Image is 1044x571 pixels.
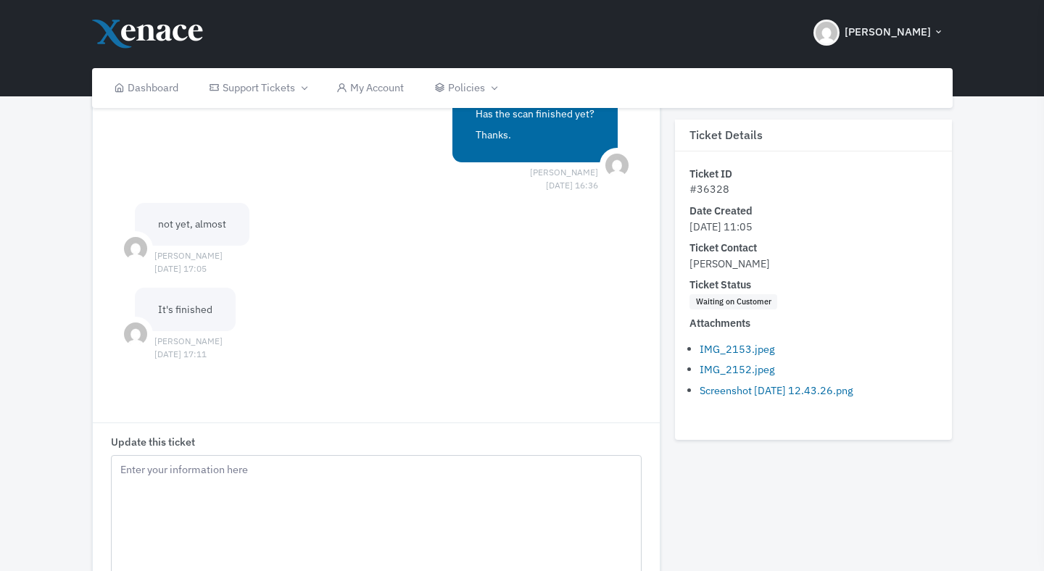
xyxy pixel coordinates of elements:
a: Policies [419,68,511,108]
span: Waiting on Customer [689,294,777,310]
p: Thanks. [476,128,594,143]
h3: Ticket Details [675,120,952,151]
label: Update this ticket [111,434,195,450]
span: [PERSON_NAME] [DATE] 17:05 [154,249,223,262]
span: It's finished [158,303,212,316]
span: [PERSON_NAME] [845,24,931,41]
dt: Ticket ID [689,166,937,182]
a: My Account [321,68,419,108]
span: #36328 [689,183,729,196]
span: not yet, almost [158,217,226,230]
dt: Ticket Contact [689,241,937,257]
a: IMG_2153.jpeg [700,342,775,356]
dt: Date Created [689,203,937,219]
dt: Ticket Status [689,278,937,293]
dt: Attachments [689,316,937,332]
span: [DATE] 11:05 [689,220,753,233]
span: [PERSON_NAME] [DATE] 16:36 [530,166,598,179]
p: Has the scan finished yet? [476,107,594,122]
a: Screenshot [DATE] 12.43.26.png [700,383,853,397]
img: Header Avatar [813,20,840,46]
a: IMG_2152.jpeg [700,363,775,377]
span: [PERSON_NAME] [689,257,770,270]
button: [PERSON_NAME] [805,7,953,58]
span: [PERSON_NAME] [DATE] 17:11 [154,335,223,348]
a: Support Tickets [194,68,321,108]
a: Dashboard [99,68,194,108]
